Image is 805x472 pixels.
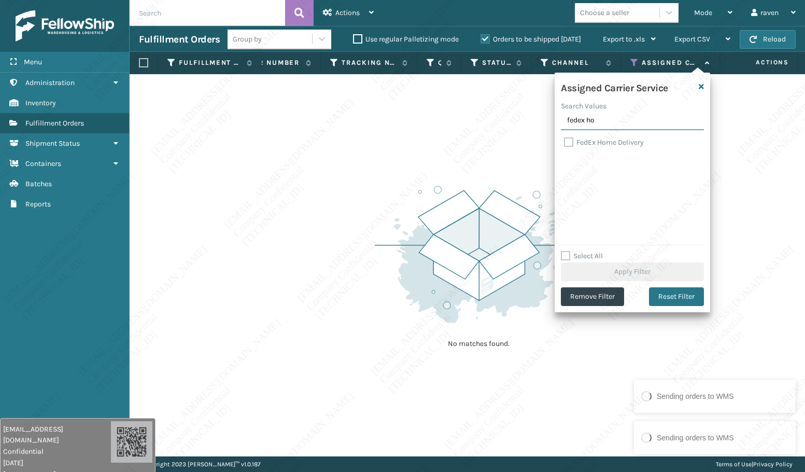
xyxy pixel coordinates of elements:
[25,200,51,209] span: Reports
[657,391,734,402] div: Sending orders to WMS
[342,58,397,67] label: Tracking Number
[25,78,75,87] span: Administration
[694,8,712,17] span: Mode
[139,33,220,46] h3: Fulfillment Orders
[25,179,52,188] span: Batches
[25,99,56,107] span: Inventory
[179,58,242,67] label: Fulfillment Order Id
[561,79,668,94] h4: Assigned Carrier Service
[564,138,644,147] label: FedEx Home Delivery
[482,58,511,67] label: Status
[561,287,624,306] button: Remove Filter
[561,101,606,112] label: Search Values
[25,119,84,128] span: Fulfillment Orders
[649,287,704,306] button: Reset Filter
[3,424,111,446] span: [EMAIL_ADDRESS][DOMAIN_NAME]
[561,252,603,260] label: Select All
[3,457,111,468] span: [DATE]
[723,54,795,71] span: Actions
[580,7,629,18] div: Choose a seller
[561,262,704,281] button: Apply Filter
[25,159,61,168] span: Containers
[603,35,645,44] span: Export to .xls
[481,35,581,44] label: Orders to be shipped [DATE]
[552,58,601,67] label: Channel
[16,10,114,41] img: logo
[740,30,796,49] button: Reload
[25,139,80,148] span: Shipment Status
[438,58,441,67] label: Quantity
[657,433,734,443] div: Sending orders to WMS
[233,34,262,45] div: Group by
[642,58,700,67] label: Assigned Carrier Service
[24,58,42,66] span: Menu
[335,8,360,17] span: Actions
[142,456,261,472] p: Copyright 2023 [PERSON_NAME]™ v 1.0.187
[353,35,459,44] label: Use regular Palletizing mode
[674,35,710,44] span: Export CSV
[3,446,111,457] span: Confidential
[237,58,301,67] label: Order Number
